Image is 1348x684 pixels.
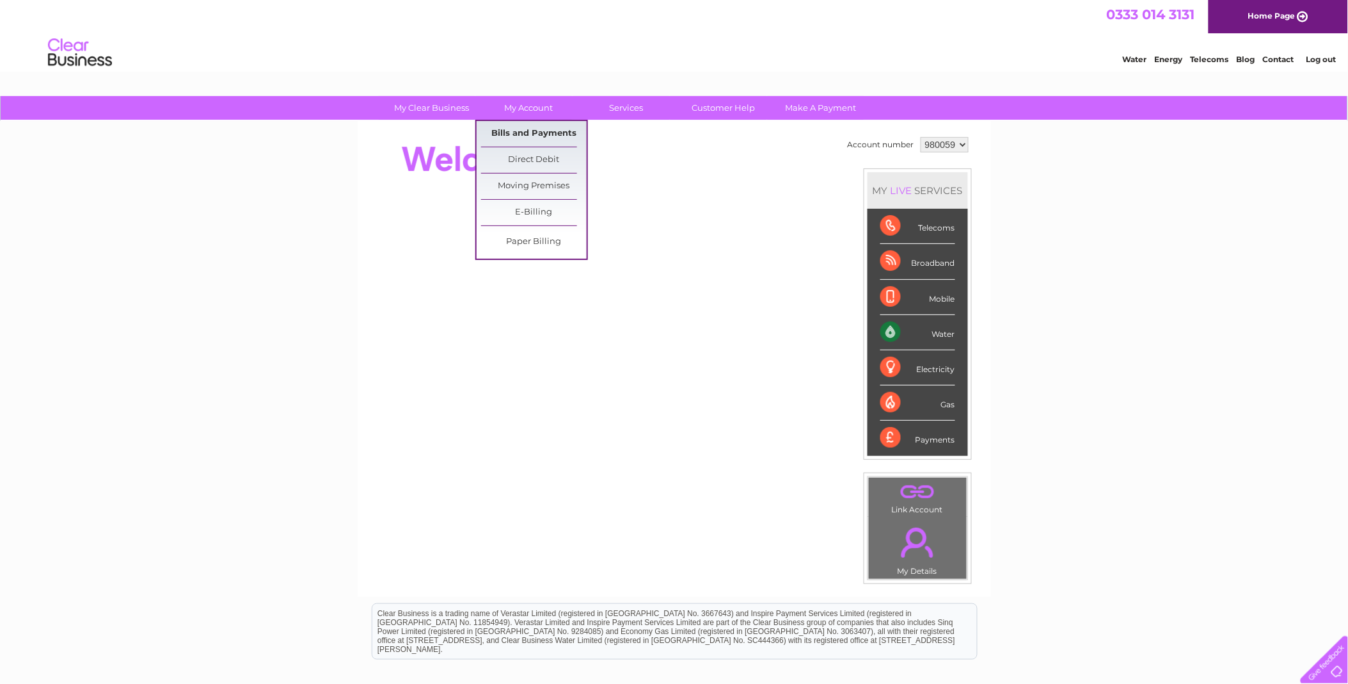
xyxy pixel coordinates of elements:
[880,315,955,350] div: Water
[888,184,915,197] div: LIVE
[379,96,484,120] a: My Clear Business
[481,229,587,255] a: Paper Billing
[872,481,963,503] a: .
[476,96,582,120] a: My Account
[1123,54,1147,64] a: Water
[868,517,967,580] td: My Details
[1191,54,1229,64] a: Telecoms
[372,7,977,62] div: Clear Business is a trading name of Verastar Limited (registered in [GEOGRAPHIC_DATA] No. 3667643...
[1155,54,1183,64] a: Energy
[880,386,955,421] div: Gas
[1306,54,1336,64] a: Log out
[1263,54,1294,64] a: Contact
[844,134,917,156] td: Account number
[868,172,968,209] div: MY SERVICES
[481,174,587,199] a: Moving Premises
[880,209,955,244] div: Telecoms
[670,96,776,120] a: Customer Help
[481,121,587,147] a: Bills and Payments
[47,33,113,72] img: logo.png
[872,520,963,565] a: .
[768,96,873,120] a: Make A Payment
[880,350,955,386] div: Electricity
[868,477,967,517] td: Link Account
[880,280,955,315] div: Mobile
[880,244,955,279] div: Broadband
[880,421,955,455] div: Payments
[1237,54,1255,64] a: Blog
[573,96,679,120] a: Services
[1107,6,1195,22] a: 0333 014 3131
[481,147,587,173] a: Direct Debit
[481,200,587,225] a: E-Billing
